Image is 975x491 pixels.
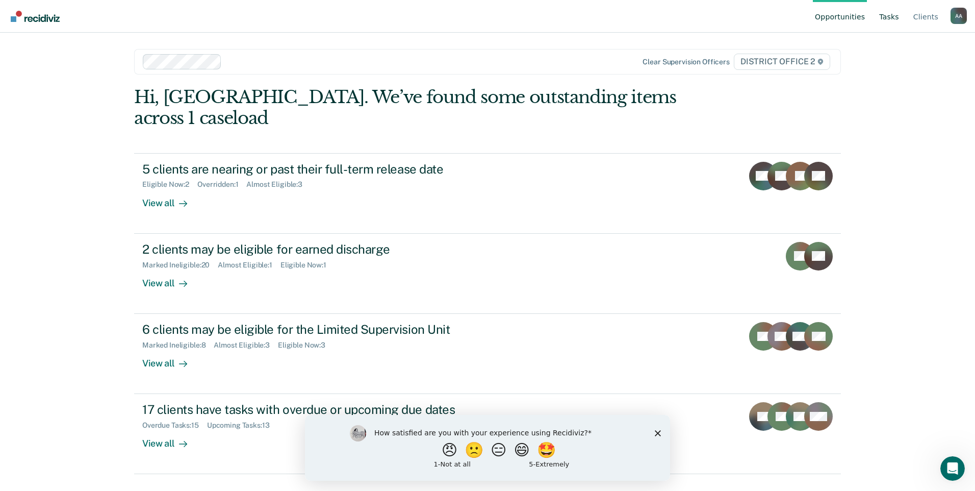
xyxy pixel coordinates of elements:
div: Eligible Now : 2 [142,180,197,189]
div: Marked Ineligible : 8 [142,341,214,350]
img: Recidiviz [11,11,60,22]
iframe: Survey by Kim from Recidiviz [305,415,670,481]
span: DISTRICT OFFICE 2 [734,54,830,70]
div: Almost Eligible : 3 [246,180,311,189]
div: Eligible Now : 1 [280,261,335,269]
div: View all [142,269,199,289]
div: Marked Ineligible : 20 [142,261,218,269]
div: Upcoming Tasks : 13 [207,421,278,430]
div: A A [951,8,967,24]
div: 17 clients have tasks with overdue or upcoming due dates [142,402,500,417]
div: Almost Eligible : 3 [214,341,278,350]
div: 5 clients are nearing or past their full-term release date [142,162,500,177]
div: Hi, [GEOGRAPHIC_DATA]. We’ve found some outstanding items across 1 caseload [134,87,700,129]
a: 5 clients are nearing or past their full-term release dateEligible Now:2Overridden:1Almost Eligib... [134,153,841,234]
button: Profile dropdown button [951,8,967,24]
div: View all [142,350,199,370]
div: Overdue Tasks : 15 [142,421,207,430]
a: 17 clients have tasks with overdue or upcoming due datesOverdue Tasks:15Upcoming Tasks:13View all [134,394,841,474]
a: 2 clients may be eligible for earned dischargeMarked Ineligible:20Almost Eligible:1Eligible Now:1... [134,234,841,314]
iframe: Intercom live chat [940,456,965,481]
div: Clear supervision officers [643,58,729,66]
a: 6 clients may be eligible for the Limited Supervision UnitMarked Ineligible:8Almost Eligible:3Eli... [134,314,841,394]
div: 2 clients may be eligible for earned discharge [142,242,500,257]
div: 6 clients may be eligible for the Limited Supervision Unit [142,322,500,337]
div: Almost Eligible : 1 [218,261,280,269]
div: View all [142,430,199,450]
div: Overridden : 1 [197,180,246,189]
div: View all [142,189,199,209]
div: Eligible Now : 3 [278,341,333,350]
